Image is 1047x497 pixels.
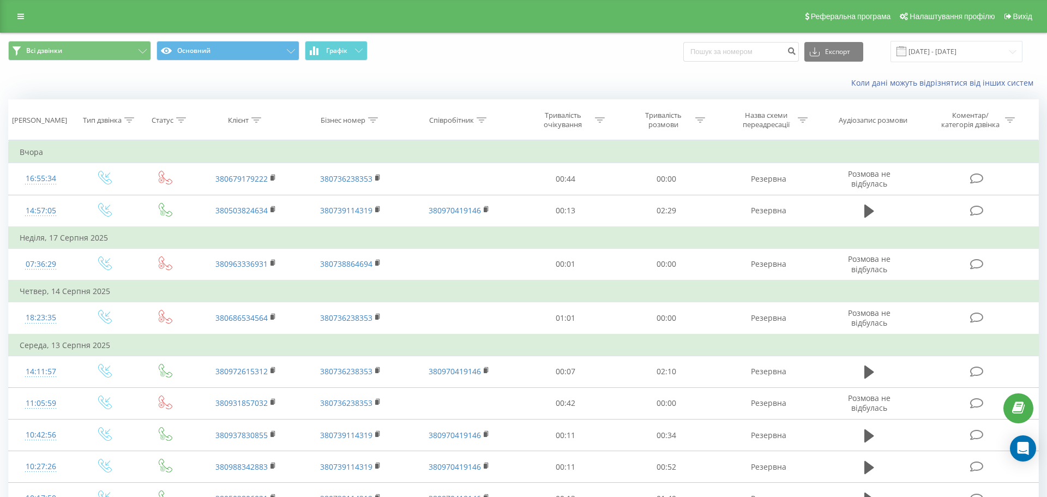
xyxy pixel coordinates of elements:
[616,163,716,195] td: 00:00
[20,200,62,221] div: 14:57:05
[515,248,616,280] td: 00:01
[515,451,616,483] td: 00:11
[1010,435,1036,462] div: Open Intercom Messenger
[215,462,268,472] a: 380988342883
[228,116,249,125] div: Клієнт
[320,173,372,184] a: 380736238353
[429,430,481,440] a: 380970419146
[20,361,62,382] div: 14:11:57
[9,227,1039,249] td: Неділя, 17 Серпня 2025
[616,302,716,334] td: 00:00
[616,420,716,451] td: 00:34
[616,356,716,387] td: 02:10
[848,254,890,274] span: Розмова не відбулась
[20,307,62,328] div: 18:23:35
[83,116,122,125] div: Тип дзвінка
[9,334,1039,356] td: Середа, 13 Серпня 2025
[515,420,616,451] td: 00:11
[326,47,347,55] span: Графік
[737,111,795,129] div: Назва схеми переадресації
[429,116,474,125] div: Співробітник
[515,163,616,195] td: 00:44
[515,302,616,334] td: 01:01
[320,259,372,269] a: 380738864694
[804,42,863,62] button: Експорт
[717,387,821,419] td: Резервна
[320,462,372,472] a: 380739114319
[811,12,891,21] span: Реферальна програма
[157,41,299,61] button: Основний
[9,141,1039,163] td: Вчора
[429,462,481,472] a: 380970419146
[320,430,372,440] a: 380739114319
[215,366,268,376] a: 380972615312
[152,116,173,125] div: Статус
[683,42,799,62] input: Пошук за номером
[839,116,907,125] div: Аудіозапис розмови
[429,366,481,376] a: 380970419146
[321,116,365,125] div: Бізнес номер
[215,259,268,269] a: 380963336931
[215,205,268,215] a: 380503824634
[717,420,821,451] td: Резервна
[320,398,372,408] a: 380736238353
[20,393,62,414] div: 11:05:59
[9,280,1039,302] td: Четвер, 14 Серпня 2025
[305,41,368,61] button: Графік
[717,451,821,483] td: Резервна
[616,248,716,280] td: 00:00
[20,168,62,189] div: 16:55:34
[616,195,716,227] td: 02:29
[12,116,67,125] div: [PERSON_NAME]
[534,111,592,129] div: Тривалість очікування
[26,46,62,55] span: Всі дзвінки
[515,387,616,419] td: 00:42
[320,205,372,215] a: 380739114319
[616,451,716,483] td: 00:52
[215,430,268,440] a: 380937830855
[938,111,1002,129] div: Коментар/категорія дзвінка
[515,356,616,387] td: 00:07
[429,205,481,215] a: 380970419146
[717,302,821,334] td: Резервна
[851,77,1039,88] a: Коли дані можуть відрізнятися вiд інших систем
[848,308,890,328] span: Розмова не відбулась
[8,41,151,61] button: Всі дзвінки
[616,387,716,419] td: 00:00
[20,456,62,477] div: 10:27:26
[215,173,268,184] a: 380679179222
[215,313,268,323] a: 380686534564
[634,111,693,129] div: Тривалість розмови
[320,366,372,376] a: 380736238353
[717,356,821,387] td: Резервна
[320,313,372,323] a: 380736238353
[215,398,268,408] a: 380931857032
[910,12,995,21] span: Налаштування профілю
[717,195,821,227] td: Резервна
[20,424,62,446] div: 10:42:56
[515,195,616,227] td: 00:13
[20,254,62,275] div: 07:36:29
[848,393,890,413] span: Розмова не відбулась
[717,163,821,195] td: Резервна
[1013,12,1032,21] span: Вихід
[848,169,890,189] span: Розмова не відбулась
[717,248,821,280] td: Резервна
